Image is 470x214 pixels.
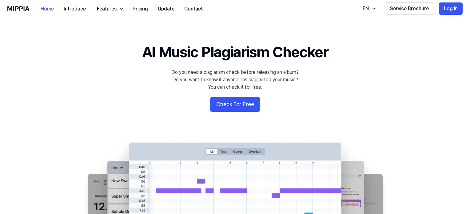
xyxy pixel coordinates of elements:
button: EN [356,2,380,15]
button: Service Brochure [385,2,434,15]
button: Introduce [59,3,91,15]
a: Update [153,0,179,17]
div: Do you need a plagiarism check before releasing an album? Do you want to know if anyone has plagi... [171,69,299,91]
button: Pricing [128,3,153,15]
button: Log in [439,2,463,15]
div: EN [361,5,370,12]
button: Update [153,3,179,15]
div: Features [96,5,118,13]
a: Home [36,0,59,17]
button: Check For Free [210,97,260,112]
h1: AI Music Plagiarism Checker [142,42,328,63]
button: Features [91,3,128,15]
button: Contact [179,3,208,15]
img: logo [7,6,30,11]
button: Home [36,3,59,15]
